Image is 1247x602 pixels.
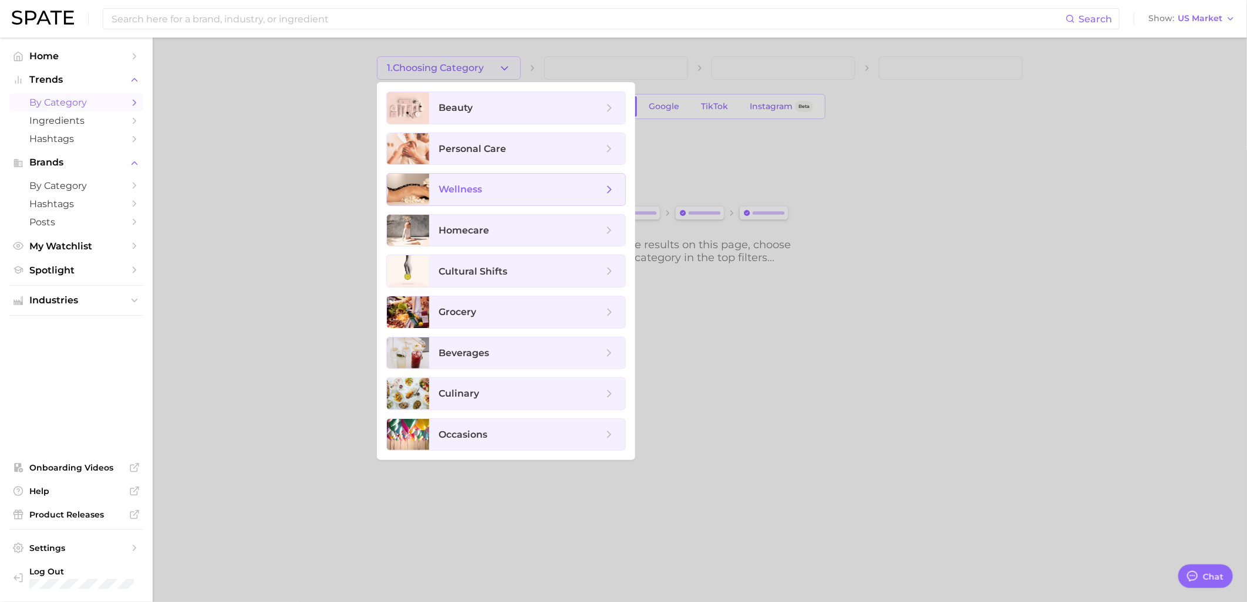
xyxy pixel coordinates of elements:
[9,237,143,255] a: My Watchlist
[9,93,143,111] a: by Category
[110,9,1066,29] input: Search here for a brand, industry, or ingredient
[9,506,143,523] a: Product Releases
[12,11,74,25] img: SPATE
[439,225,489,236] span: homecare
[439,306,476,317] span: grocery
[439,266,507,277] span: cultural shifts
[29,115,123,126] span: Ingredients
[29,217,123,228] span: Posts
[9,459,143,476] a: Onboarding Videos
[29,97,123,108] span: by Category
[9,213,143,231] a: Posts
[9,47,143,65] a: Home
[9,292,143,309] button: Industries
[9,195,143,213] a: Hashtags
[9,563,143,593] a: Log out. Currently logged in with e-mail pryan@sharkninja.com.
[29,509,123,520] span: Product Releases
[439,184,482,195] span: wellness
[1148,15,1174,22] span: Show
[9,71,143,89] button: Trends
[377,82,635,460] ul: 1.Choosing Category
[9,261,143,279] a: Spotlight
[29,543,123,553] span: Settings
[29,566,134,577] span: Log Out
[1145,11,1238,26] button: ShowUS Market
[9,130,143,148] a: Hashtags
[29,198,123,209] span: Hashtags
[29,462,123,473] span: Onboarding Videos
[29,50,123,62] span: Home
[29,157,123,168] span: Brands
[439,388,479,399] span: culinary
[1178,15,1222,22] span: US Market
[9,111,143,130] a: Ingredients
[1079,13,1112,25] span: Search
[439,102,473,113] span: beauty
[9,154,143,171] button: Brands
[29,180,123,191] span: by Category
[29,241,123,252] span: My Watchlist
[9,177,143,195] a: by Category
[29,265,123,276] span: Spotlight
[29,75,123,85] span: Trends
[439,429,487,440] span: occasions
[439,347,489,359] span: beverages
[9,482,143,500] a: Help
[29,486,123,496] span: Help
[29,133,123,144] span: Hashtags
[439,143,506,154] span: personal care
[29,295,123,306] span: Industries
[9,539,143,557] a: Settings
